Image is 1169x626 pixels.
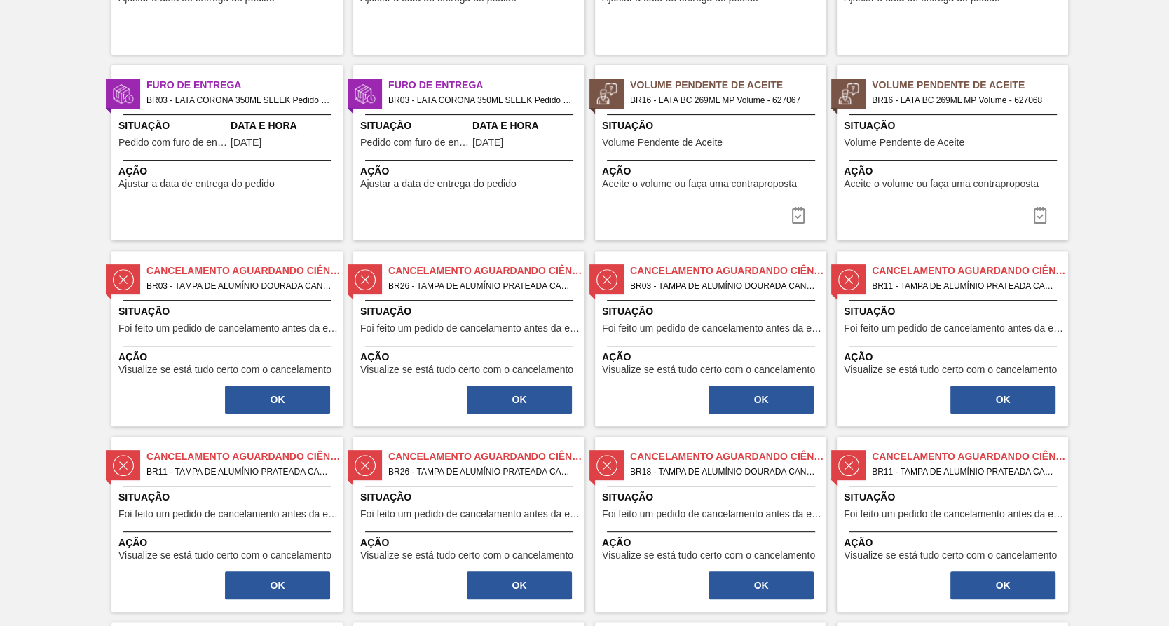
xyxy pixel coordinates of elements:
img: status [113,269,134,290]
span: BR26 - TAMPA DE ALUMÍNIO PRATEADA CANPACK CDL Pedido - 848806 [388,278,573,294]
span: Situação [602,118,823,133]
button: OK [225,571,330,599]
span: Ação [118,350,339,365]
span: Foi feito um pedido de cancelamento antes da etapa de aguardando faturamento [844,509,1065,519]
span: Situação [118,490,339,505]
img: status [355,269,376,290]
span: Situação [844,490,1065,505]
span: Foi feito um pedido de cancelamento antes da etapa de aguardando faturamento [360,509,581,519]
div: Completar tarefa: 30269749 [465,384,573,415]
img: status [113,455,134,476]
span: Situação [844,304,1065,319]
span: Visualize se está tudo certo com o cancelamento [602,550,815,561]
span: Foi feito um pedido de cancelamento antes da etapa de aguardando faturamento [360,323,581,334]
span: Ação [844,536,1065,550]
span: Situação [602,304,823,319]
span: Visualize se está tudo certo com o cancelamento [118,550,331,561]
span: Situação [360,490,581,505]
span: 02/10/2025, [472,137,503,148]
span: Data e Hora [231,118,339,133]
span: Visualize se está tudo certo com o cancelamento [844,365,1057,375]
span: BR11 - TAMPA DE ALUMÍNIO PRATEADA CANPACK CDL Pedido - 607198 [872,278,1057,294]
img: status [596,83,617,104]
span: Ação [844,164,1065,179]
span: Volume Pendente de Aceite [872,78,1068,93]
img: status [838,455,859,476]
span: BR16 - LATA BC 269ML MP Volume - 627068 [872,93,1057,108]
span: Pedido com furo de entrega [360,137,469,148]
img: status [355,83,376,104]
span: Ajustar a data de entrega do pedido [360,179,517,189]
span: Cancelamento aguardando ciência [630,264,826,278]
img: status [355,455,376,476]
div: Completar tarefa: 30270113 [707,384,815,415]
img: status [838,269,859,290]
span: Cancelamento aguardando ciência [872,264,1068,278]
span: Cancelamento aguardando ciência [388,264,584,278]
span: Situação [844,118,1065,133]
div: Completar tarefa: 30271418 [707,570,815,601]
span: Foi feito um pedido de cancelamento antes da etapa de aguardando faturamento [602,509,823,519]
button: OK [467,571,572,599]
button: OK [225,386,330,414]
span: Ação [118,536,339,550]
span: Ajustar a data de entrega do pedido [118,179,275,189]
span: 02/10/2025, [231,137,261,148]
span: Cancelamento aguardando ciência [388,449,584,464]
span: Foi feito um pedido de cancelamento antes da etapa de aguardando faturamento [118,509,339,519]
div: Completar tarefa: 30281105 [1023,201,1057,229]
span: Visualize se está tudo certo com o cancelamento [360,365,573,375]
span: Volume Pendente de Aceite [630,78,826,93]
span: BR03 - LATA CORONA 350ML SLEEK Pedido - 2043577 [388,93,573,108]
div: Completar tarefa: 30270927 [224,570,331,601]
span: Visualize se está tudo certo com o cancelamento [118,365,331,375]
img: status [113,83,134,104]
button: OK [950,571,1055,599]
button: OK [467,386,572,414]
img: status [596,455,617,476]
button: icon-task-complete [1023,201,1057,229]
img: status [596,269,617,290]
span: Foi feito um pedido de cancelamento antes da etapa de aguardando faturamento [118,323,339,334]
span: Ação [844,350,1065,365]
span: BR11 - TAMPA DE ALUMÍNIO PRATEADA CANPACK CDL Pedido - 812814 [146,464,331,479]
span: Foi feito um pedido de cancelamento antes da etapa de aguardando faturamento [844,323,1065,334]
span: BR16 - LATA BC 269ML MP Volume - 627067 [630,93,815,108]
span: Situação [360,304,581,319]
img: icon-task-complete [790,207,807,224]
div: Completar tarefa: 30270758 [949,384,1057,415]
span: Situação [602,490,823,505]
span: Ação [602,164,823,179]
span: BR26 - TAMPA DE ALUMÍNIO PRATEADA CANPACK CDL Pedido - 1840755 [388,464,573,479]
div: Completar tarefa: 30269735 [224,384,331,415]
span: Foi feito um pedido de cancelamento antes da etapa de aguardando faturamento [602,323,823,334]
span: Ação [602,350,823,365]
span: BR18 - TAMPA DE ALUMÍNIO DOURADA CANPACK CDL Pedido - 2035705 [630,464,815,479]
div: Completar tarefa: 30271438 [949,570,1057,601]
span: Aceite o volume ou faça uma contraproposta [602,179,797,189]
img: icon-task-complete [1032,207,1048,224]
span: BR03 - TAMPA DE ALUMÍNIO DOURADA CANPACK CDL Pedido - 780648 [146,278,331,294]
button: icon-task-complete [781,201,815,229]
span: Aceite o volume ou faça uma contraproposta [844,179,1039,189]
button: OK [709,386,814,414]
span: Ação [360,536,581,550]
span: Cancelamento aguardando ciência [872,449,1068,464]
span: Situação [118,118,227,133]
span: Ação [360,350,581,365]
img: status [838,83,859,104]
span: Cancelamento aguardando ciência [146,264,343,278]
span: Volume Pendente de Aceite [602,137,723,148]
span: BR03 - TAMPA DE ALUMÍNIO DOURADA CANPACK CDL Pedido - 709081 [630,278,815,294]
div: Completar tarefa: 30281104 [781,201,815,229]
span: Furo de Entrega [388,78,584,93]
div: Completar tarefa: 30271106 [465,570,573,601]
span: Ação [602,536,823,550]
span: Visualize se está tudo certo com o cancelamento [602,365,815,375]
span: BR11 - TAMPA DE ALUMÍNIO PRATEADA CANPACK CDL Pedido - 812811 [872,464,1057,479]
span: Situação [118,304,339,319]
span: Volume Pendente de Aceite [844,137,964,148]
span: Data e Hora [472,118,581,133]
span: BR03 - LATA CORONA 350ML SLEEK Pedido - 2043576 [146,93,331,108]
span: Ação [360,164,581,179]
